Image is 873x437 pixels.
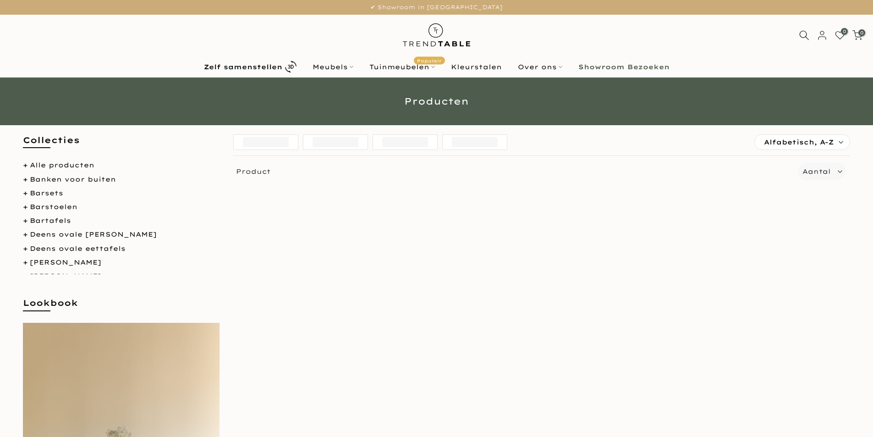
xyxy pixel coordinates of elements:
span: 0 [858,29,865,36]
b: Showroom Bezoeken [578,64,670,70]
a: Alle producten [30,161,94,169]
h5: Lookbook [23,297,220,318]
a: 0 [852,30,862,40]
a: [PERSON_NAME] [30,272,101,280]
img: trend-table [396,15,477,55]
a: Kleurstalen [443,61,510,72]
label: Alfabetisch, A-Z [755,135,850,149]
a: Meubels [304,61,361,72]
a: Zelf samenstellen [196,59,304,75]
span: Alfabetisch, A-Z [764,135,834,149]
a: Barsets [30,189,63,197]
a: Bartafels [30,216,71,225]
p: ✔ Showroom in [GEOGRAPHIC_DATA] [11,2,862,12]
a: Barstoelen [30,203,77,211]
a: Banken voor buiten [30,175,116,183]
b: Zelf samenstellen [204,64,282,70]
h1: Producten [169,97,705,106]
a: Deens ovale eettafels [30,244,126,253]
span: Product [230,163,794,180]
a: 0 [835,30,845,40]
a: TuinmeubelenPopulair [361,61,443,72]
h5: Collecties [23,134,220,155]
a: [PERSON_NAME] [30,258,101,266]
span: Populair [414,56,445,64]
a: Showroom Bezoeken [570,61,677,72]
a: Over ons [510,61,570,72]
label: Aantal [802,166,830,177]
span: 0 [841,28,848,35]
a: Deens ovale [PERSON_NAME] [30,230,157,238]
